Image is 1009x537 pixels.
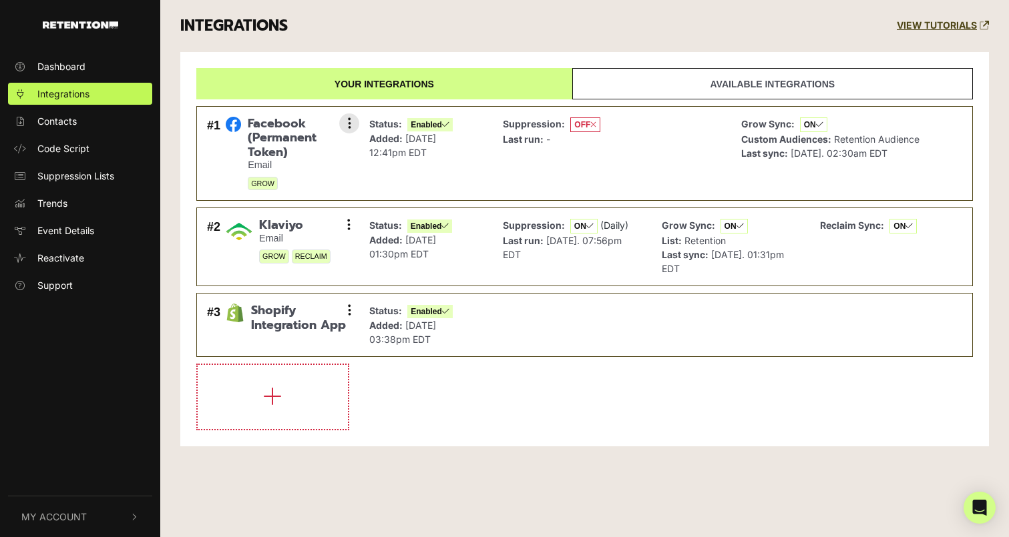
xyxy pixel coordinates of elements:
[503,118,565,129] strong: Suppression:
[369,320,403,331] strong: Added:
[248,117,349,160] span: Facebook (Permanent Token)
[600,219,628,231] span: (Daily)
[503,235,622,260] span: [DATE]. 07:56pm EDT
[800,117,827,132] span: ON
[570,117,600,132] span: OFF
[248,177,278,191] span: GROW
[196,68,572,99] a: Your integrations
[889,219,917,233] span: ON
[8,137,152,159] a: Code Script
[226,117,241,132] img: Facebook (Permanent Token)
[741,118,795,129] strong: Grow Sync:
[292,249,331,263] span: RECLAIM
[503,219,565,231] strong: Suppression:
[180,17,288,35] h3: INTEGRATIONS
[791,147,887,159] span: [DATE]. 02:30am EDT
[572,68,973,99] a: Available integrations
[259,249,289,263] span: GROW
[226,218,252,245] img: Klaviyo
[37,278,73,292] span: Support
[8,165,152,187] a: Suppression Lists
[684,235,726,246] span: Retention
[259,233,331,244] small: Email
[741,133,831,145] strong: Custom Audiences:
[741,147,788,159] strong: Last sync:
[369,219,402,231] strong: Status:
[37,59,85,73] span: Dashboard
[662,235,682,246] strong: List:
[207,304,220,346] div: #3
[570,219,598,233] span: ON
[248,159,349,171] small: Email
[8,55,152,77] a: Dashboard
[834,133,920,145] span: Retention Audience
[369,133,436,158] span: [DATE] 12:41pm EDT
[226,304,244,322] img: Shopify Integration App
[546,133,550,145] span: -
[369,305,402,316] strong: Status:
[8,219,152,241] a: Event Details
[8,274,152,296] a: Support
[8,192,152,214] a: Trends
[8,110,152,132] a: Contacts
[43,21,118,29] img: Retention.com
[503,133,544,145] strong: Last run:
[37,87,89,101] span: Integrations
[407,305,453,318] span: Enabled
[8,83,152,105] a: Integrations
[37,251,84,265] span: Reactivate
[37,196,67,210] span: Trends
[407,219,453,233] span: Enabled
[259,218,331,233] span: Klaviyo
[37,169,114,183] span: Suppression Lists
[207,117,220,191] div: #1
[369,133,403,144] strong: Added:
[37,114,77,128] span: Contacts
[662,219,715,231] strong: Grow Sync:
[897,20,989,31] a: VIEW TUTORIALS
[407,118,453,131] span: Enabled
[207,218,220,276] div: #2
[964,492,996,524] div: Open Intercom Messenger
[8,496,152,537] button: My Account
[8,247,152,269] a: Reactivate
[369,118,402,129] strong: Status:
[662,249,709,260] strong: Last sync:
[503,235,544,246] strong: Last run:
[369,234,403,245] strong: Added:
[662,249,784,274] span: [DATE]. 01:31pm EDT
[251,304,350,332] span: Shopify Integration App
[820,219,884,231] strong: Reclaim Sync:
[721,219,748,233] span: ON
[21,510,87,524] span: My Account
[37,223,94,237] span: Event Details
[37,141,89,155] span: Code Script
